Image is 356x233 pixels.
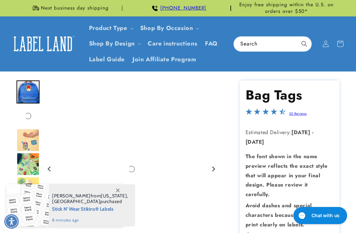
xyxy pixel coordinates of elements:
iframe: Gorgias live chat messenger [290,205,349,226]
p: Estimated Delivery: [246,128,334,147]
a: Care instructions [144,36,201,51]
button: Previous slide [45,164,54,173]
a: [PHONE_NUMBER] [160,4,206,12]
summary: Shop By Occasion [136,20,202,36]
button: Next slide [209,164,218,173]
a: FAQ [201,36,222,51]
span: Join Affiliate Program [133,56,196,63]
a: Label Land [8,31,78,56]
span: [US_STATE] [101,193,127,199]
h1: Bag Tags [246,86,334,103]
div: Go to slide 3 [16,104,40,128]
span: Shop By Occasion [140,24,193,32]
div: Go to slide 2 [16,80,40,103]
img: Bag Tags - Label Land [16,177,40,200]
a: Product Type [89,24,127,32]
img: Bag Tags - Label Land [16,129,40,152]
div: Go to slide 6 [16,177,40,200]
strong: The font shown in the name preview reflects the exact style that will appear in your final design... [246,153,328,198]
span: [PERSON_NAME] [52,193,91,199]
div: Accessibility Menu [4,214,19,229]
strong: [DATE] [246,138,265,146]
img: Bee design bag tag attached to backpack [16,80,40,103]
summary: Product Type [85,20,136,36]
a: Label Guide [85,52,129,67]
span: Label Guide [89,56,125,63]
span: Care instructions [148,40,197,47]
span: Next business day shipping [41,5,109,12]
img: Label Land [10,34,76,54]
span: from , purchased [52,193,128,204]
a: Shop By Design [89,39,135,48]
span: [GEOGRAPHIC_DATA] [52,198,100,204]
div: Go to slide 5 [16,153,40,176]
strong: [DATE] [291,129,311,136]
a: Join Affiliate Program [129,52,200,67]
span: Enjoy free shipping within the U.S. on orders over $50* [234,2,340,15]
div: Go to slide 4 [16,129,40,152]
span: 4.6-star overall rating [246,110,286,118]
span: FAQ [205,40,218,47]
a: 30 Reviews [289,111,307,116]
strong: Avoid dashes and special characters because they don’t print clearly on labels. [246,202,325,228]
summary: Shop By Design [85,36,144,51]
strong: - [312,129,314,136]
img: Bag Tags - Label Land [16,153,40,176]
button: Search [297,37,311,51]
